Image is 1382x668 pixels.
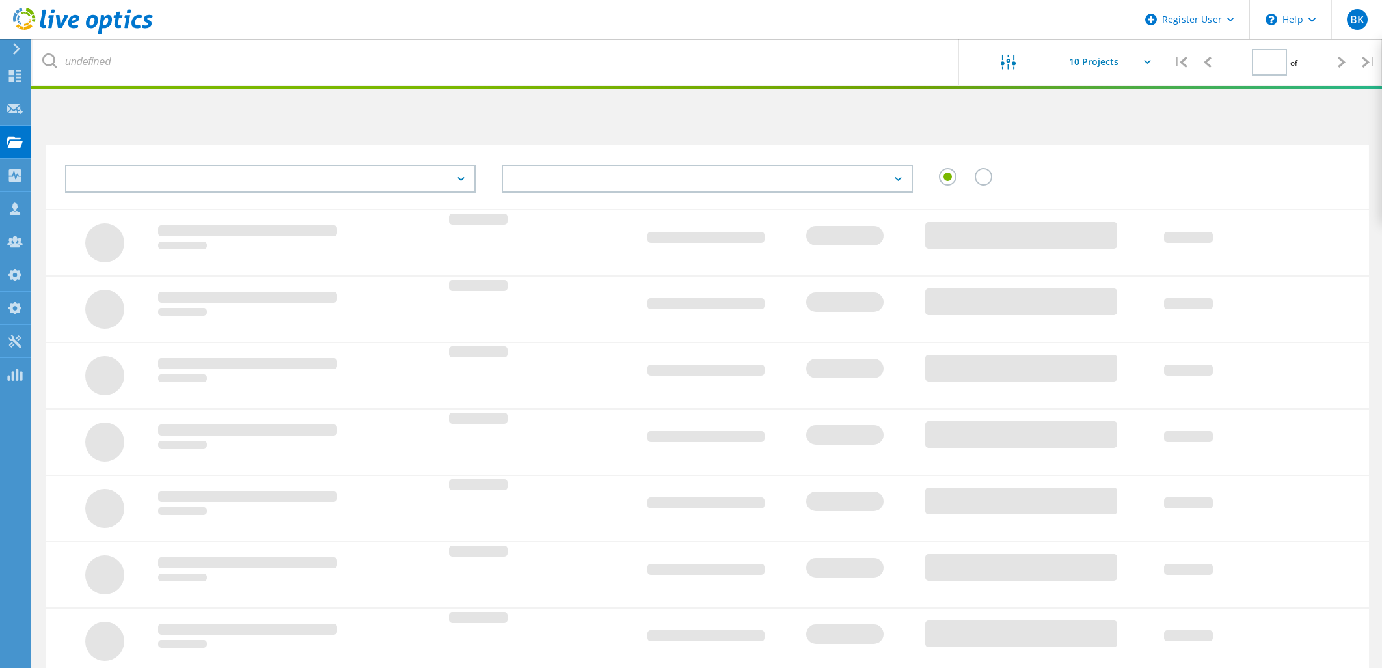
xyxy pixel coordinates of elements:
[1355,39,1382,85] div: |
[1290,57,1297,68] span: of
[13,27,153,36] a: Live Optics Dashboard
[1350,14,1364,25] span: BK
[1167,39,1194,85] div: |
[33,39,960,85] input: undefined
[1266,14,1277,25] svg: \n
